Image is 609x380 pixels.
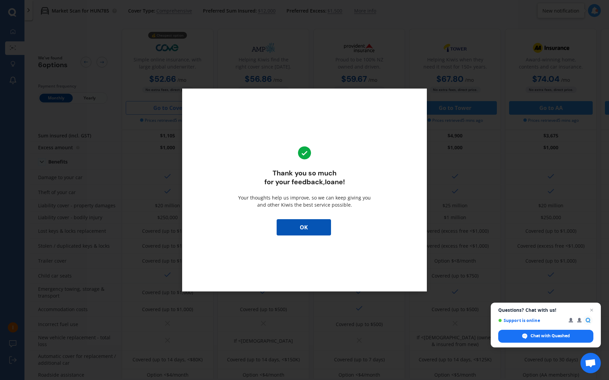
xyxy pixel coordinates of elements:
span: Chat with Quashed [498,330,593,343]
span: for your feedback, Ioane ! [264,178,345,186]
a: Open chat [580,353,601,373]
p: Your thoughts help us improve, so we can keep giving you and other Kiwis the best service possible. [237,194,372,208]
div: Thank you so much [264,169,345,186]
span: Questions? Chat with us! [498,307,593,313]
span: Chat with Quashed [530,333,570,339]
span: Support is online [498,318,564,323]
button: OK [277,219,331,235]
